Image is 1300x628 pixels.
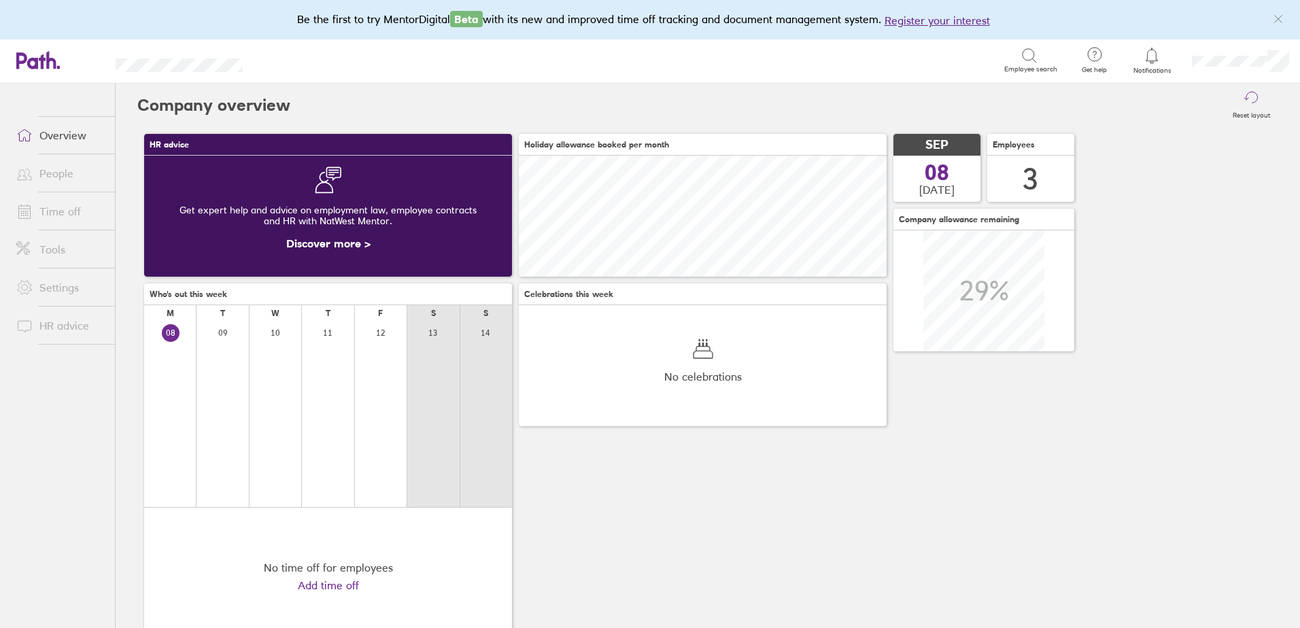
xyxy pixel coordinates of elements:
div: S [431,309,436,318]
div: 3 [1023,162,1039,196]
span: Celebrations this week [524,290,613,299]
div: W [271,309,279,318]
span: Employee search [1004,65,1057,73]
div: Get expert help and advice on employment law, employee contracts and HR with NatWest Mentor. [155,194,501,237]
div: No time off for employees [264,561,393,574]
span: [DATE] [919,184,955,196]
a: HR advice [5,312,115,339]
div: Search [279,54,314,66]
h2: Company overview [137,84,290,127]
span: Holiday allowance booked per month [524,140,669,150]
a: Time off [5,198,115,225]
span: Company allowance remaining [899,215,1019,224]
span: SEP [925,138,948,152]
div: T [326,309,330,318]
span: 08 [925,162,949,184]
a: People [5,160,115,187]
a: Discover more > [286,237,371,250]
a: Notifications [1130,46,1174,75]
button: Register your interest [885,12,990,29]
div: F [378,309,383,318]
a: Settings [5,274,115,301]
a: Tools [5,236,115,263]
span: Get help [1072,66,1116,74]
label: Reset layout [1225,107,1278,120]
div: T [220,309,225,318]
button: Reset layout [1225,84,1278,127]
div: Be the first to try MentorDigital with its new and improved time off tracking and document manage... [297,11,1004,29]
div: M [167,309,174,318]
span: Who's out this week [150,290,227,299]
a: Overview [5,122,115,149]
span: Beta [450,11,483,27]
span: Employees [993,140,1035,150]
a: Add time off [298,579,359,591]
span: No celebrations [664,370,742,383]
span: HR advice [150,140,189,150]
div: S [483,309,488,318]
span: Notifications [1130,67,1174,75]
